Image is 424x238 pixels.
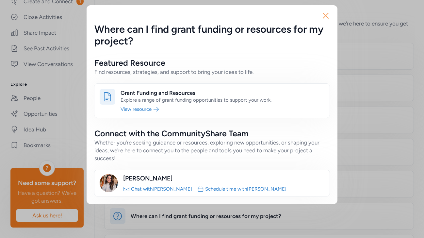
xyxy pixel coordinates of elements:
div: Find resources, strategies, and support to bring your ideas to life. [94,68,330,76]
div: Whether you're seeking guidance or resources, exploring new opportunities, or shaping your ideas,... [94,139,330,162]
div: [PERSON_NAME] [123,174,324,183]
a: Chat with[PERSON_NAME] [131,186,192,192]
h2: Connect with the CommunityShare Team [94,128,330,139]
h2: Featured Resource [94,58,330,68]
a: Schedule time with[PERSON_NAME] [205,186,286,192]
h5: Where can I find grant funding or resources for my project? [94,24,330,47]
